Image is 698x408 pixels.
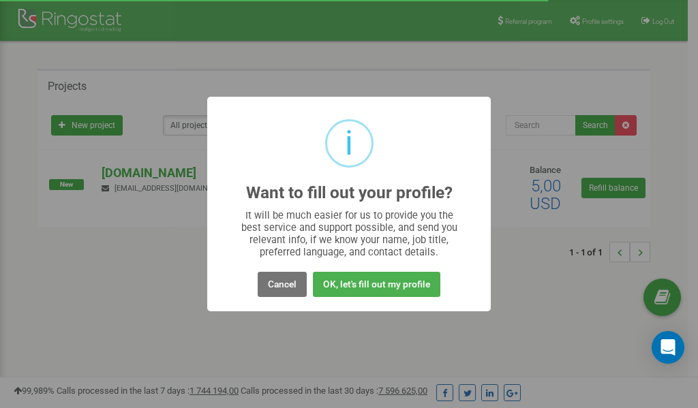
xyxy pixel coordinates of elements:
[652,331,684,364] div: Open Intercom Messenger
[234,209,464,258] div: It will be much easier for us to provide you the best service and support possible, and send you ...
[258,272,307,297] button: Cancel
[345,121,353,166] div: i
[313,272,440,297] button: OK, let's fill out my profile
[246,184,453,202] h2: Want to fill out your profile?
